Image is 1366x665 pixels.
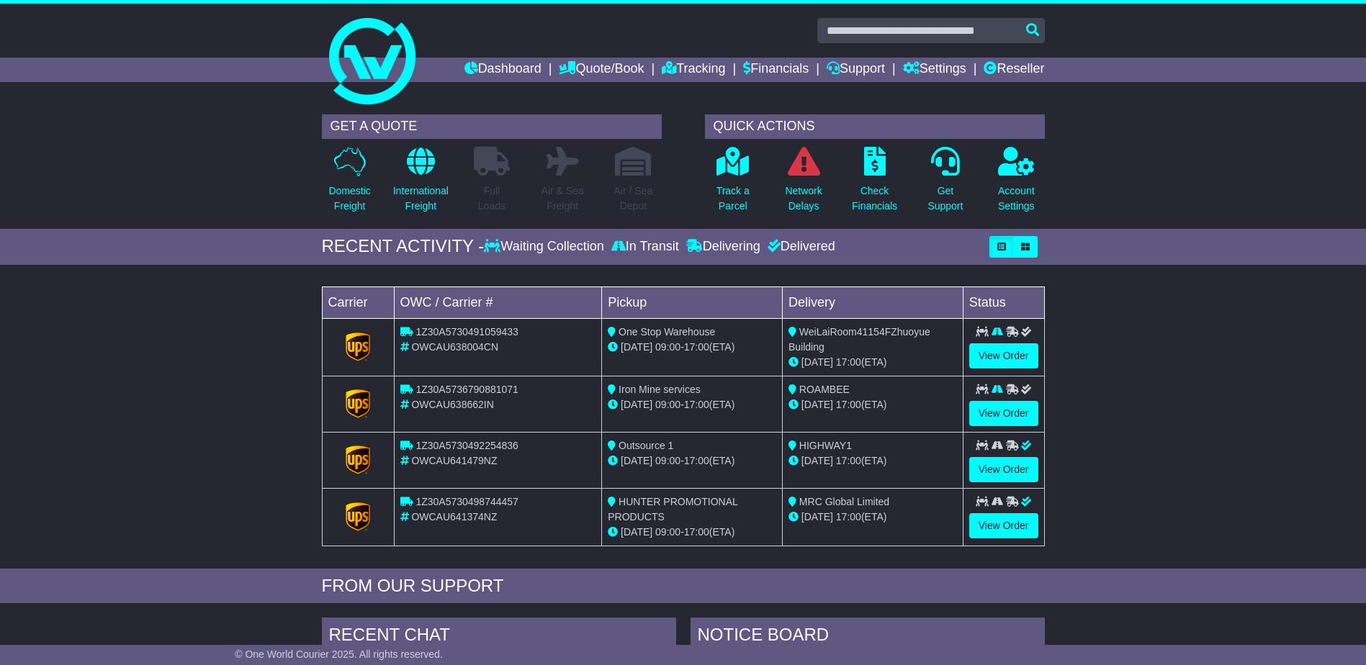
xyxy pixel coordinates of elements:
[852,184,897,214] p: Check Financials
[743,58,809,82] a: Financials
[683,239,764,255] div: Delivering
[614,184,653,214] p: Air / Sea Depot
[788,397,957,412] div: (ETA)
[655,455,680,466] span: 09:00
[927,146,963,222] a: GetSupport
[608,496,737,522] span: HUNTER PROMOTIONAL PRODUCTS
[836,455,861,466] span: 17:00
[394,286,602,318] td: OWC / Carrier #
[836,399,861,410] span: 17:00
[801,511,833,522] span: [DATE]
[608,453,776,469] div: - (ETA)
[705,114,1045,139] div: QUICK ACTIONS
[655,526,680,538] span: 09:00
[559,58,644,82] a: Quote/Book
[393,184,449,214] p: International Freight
[784,146,822,222] a: NetworkDelays
[684,526,709,538] span: 17:00
[788,453,957,469] div: (ETA)
[608,340,776,355] div: - (ETA)
[788,355,957,370] div: (ETA)
[684,341,709,353] span: 17:00
[411,455,497,466] span: OWCAU641479NZ
[415,326,518,338] span: 1Z30A5730491059433
[691,617,1045,656] div: NOTICE BOARD
[322,286,394,318] td: Carrier
[608,525,776,540] div: - (ETA)
[621,341,652,353] span: [DATE]
[619,326,715,338] span: One Stop Warehouse
[799,496,889,507] span: MRC Global Limited
[542,184,584,214] p: Air & Sea Freight
[782,286,963,318] td: Delivery
[998,184,1035,214] p: Account Settings
[621,455,652,466] span: [DATE]
[764,239,835,255] div: Delivered
[801,455,833,466] span: [DATE]
[328,146,371,222] a: DomesticFreight
[608,239,683,255] div: In Transit
[322,576,1045,597] div: FROM OUR SUPPORT
[836,511,861,522] span: 17:00
[411,341,498,353] span: OWCAU638004CN
[662,58,725,82] a: Tracking
[903,58,966,82] a: Settings
[621,399,652,410] span: [DATE]
[969,513,1038,538] a: View Order
[927,184,963,214] p: Get Support
[716,184,750,214] p: Track a Parcel
[799,384,850,395] span: ROAMBEE
[997,146,1035,222] a: AccountSettings
[322,114,662,139] div: GET A QUOTE
[655,399,680,410] span: 09:00
[235,648,443,660] span: © One World Courier 2025. All rights reserved.
[328,184,370,214] p: Domestic Freight
[619,440,673,451] span: Outsource 1
[322,236,485,257] div: RECENT ACTIVITY -
[684,455,709,466] span: 17:00
[621,526,652,538] span: [DATE]
[788,510,957,525] div: (ETA)
[969,401,1038,426] a: View Order
[415,496,518,507] span: 1Z30A5730498744457
[411,399,493,410] span: OWCAU638662IN
[788,326,930,353] span: WeiLaiRoom41154FZhuoyue Building
[851,146,898,222] a: CheckFinancials
[836,356,861,368] span: 17:00
[322,617,676,656] div: RECENT CHAT
[484,239,607,255] div: Waiting Collection
[392,146,449,222] a: InternationalFreight
[655,341,680,353] span: 09:00
[799,440,852,451] span: HIGHWAY1
[785,184,822,214] p: Network Delays
[827,58,885,82] a: Support
[969,343,1038,368] a: View Order
[346,502,370,531] img: GetCarrierServiceLogo
[619,384,701,395] span: Iron Mine services
[984,58,1044,82] a: Reseller
[608,397,776,412] div: - (ETA)
[346,445,370,474] img: GetCarrierServiceLogo
[716,146,750,222] a: Track aParcel
[464,58,542,82] a: Dashboard
[801,399,833,410] span: [DATE]
[474,184,510,214] p: Full Loads
[415,440,518,451] span: 1Z30A5730492254836
[969,457,1038,482] a: View Order
[411,511,497,522] span: OWCAU641374NZ
[346,389,370,418] img: GetCarrierServiceLogo
[602,286,783,318] td: Pickup
[801,356,833,368] span: [DATE]
[346,332,370,361] img: GetCarrierServiceLogo
[963,286,1044,318] td: Status
[415,384,518,395] span: 1Z30A5736790881071
[684,399,709,410] span: 17:00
